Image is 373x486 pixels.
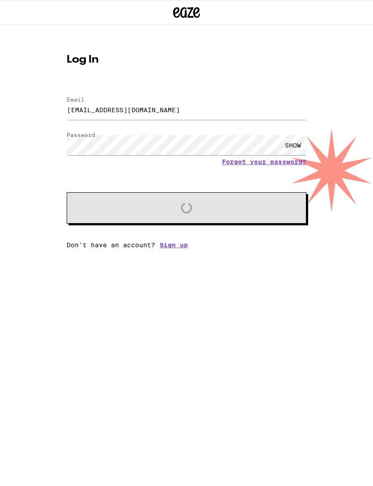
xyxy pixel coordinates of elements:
[67,132,95,138] label: Password
[160,241,188,249] a: Sign up
[67,55,306,65] h1: Log In
[67,97,85,102] label: Email
[5,6,64,13] span: Hi. Need any help?
[222,158,306,165] a: Forgot your password?
[280,135,306,155] div: SHOW
[67,241,306,249] div: Don't have an account?
[67,100,306,120] input: Email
